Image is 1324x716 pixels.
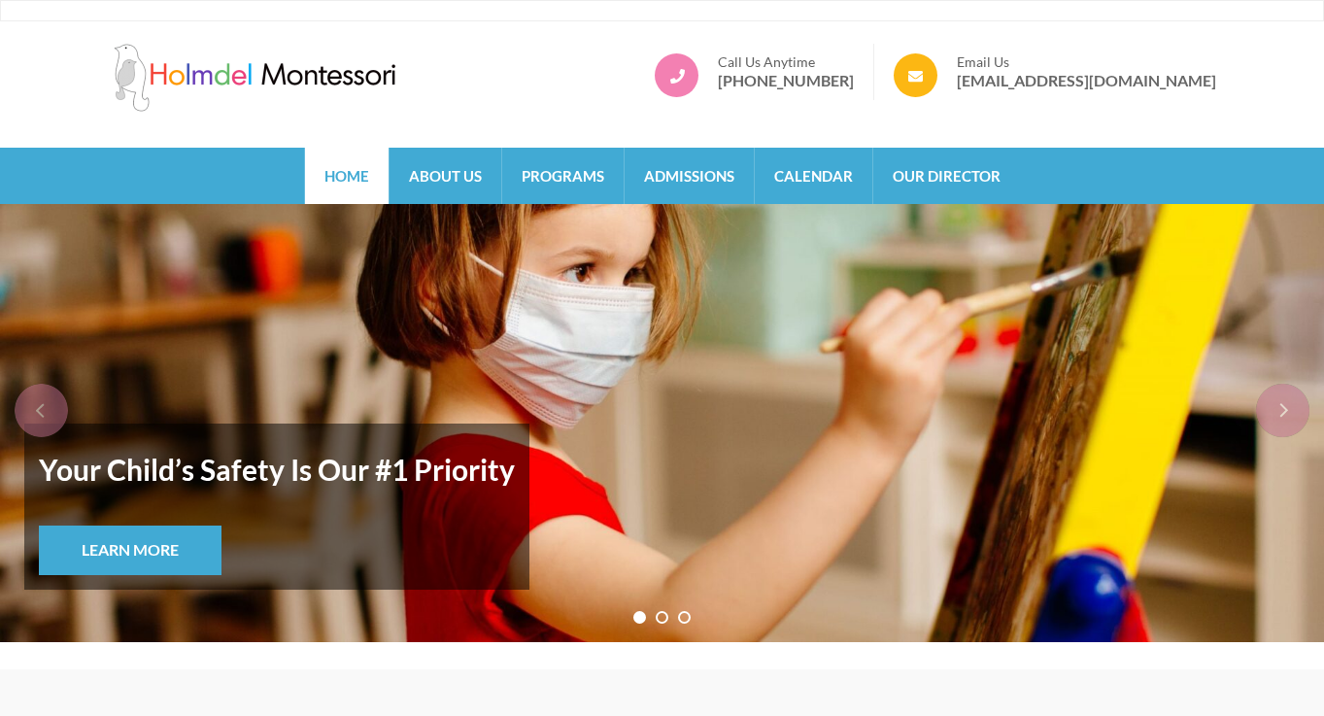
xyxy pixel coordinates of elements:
[390,148,501,204] a: About Us
[1256,384,1309,437] div: next
[755,148,872,204] a: Calendar
[39,438,515,500] strong: Your Child’s Safety Is Our #1 Priority
[718,53,854,71] span: Call Us Anytime
[625,148,754,204] a: Admissions
[957,71,1216,90] a: [EMAIL_ADDRESS][DOMAIN_NAME]
[305,148,389,204] a: Home
[718,71,854,90] a: [PHONE_NUMBER]
[39,526,221,575] a: Learn More
[15,384,68,437] div: prev
[109,44,400,112] img: Holmdel Montessori School
[957,53,1216,71] span: Email Us
[873,148,1020,204] a: Our Director
[502,148,624,204] a: Programs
